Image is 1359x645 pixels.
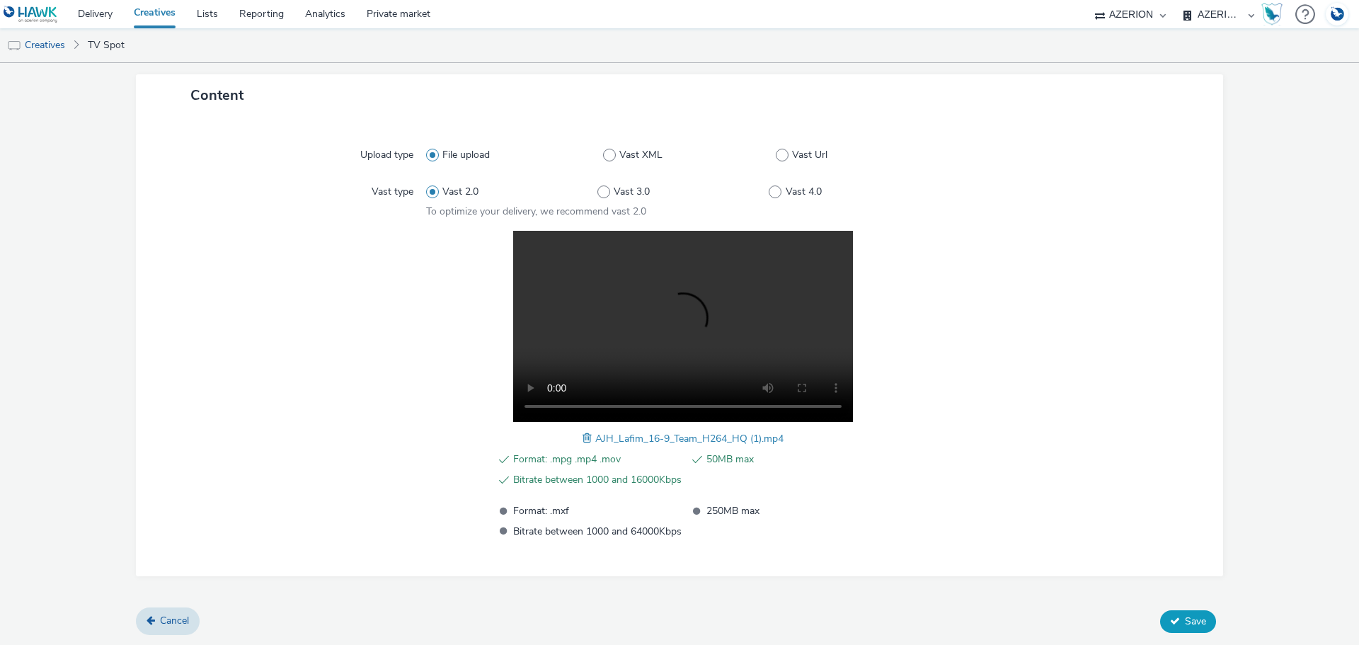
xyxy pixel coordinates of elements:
[355,142,419,162] label: Upload type
[1261,3,1283,25] img: Hawk Academy
[595,432,784,445] span: AJH_Lafim_16-9_Team_H264_HQ (1).mp4
[81,28,132,62] a: TV Spot
[190,86,243,105] span: Content
[442,185,478,199] span: Vast 2.0
[619,148,663,162] span: Vast XML
[1160,610,1216,633] button: Save
[7,39,21,53] img: tv
[136,607,200,634] a: Cancel
[426,205,646,218] span: To optimize your delivery, we recommend vast 2.0
[1185,615,1206,628] span: Save
[513,472,682,489] span: Bitrate between 1000 and 16000Kbps
[4,6,58,23] img: undefined Logo
[614,185,650,199] span: Vast 3.0
[442,148,490,162] span: File upload
[786,185,822,199] span: Vast 4.0
[1326,3,1348,26] img: Account DE
[513,451,682,468] span: Format: .mpg .mp4 .mov
[513,503,682,519] span: Format: .mxf
[160,614,189,627] span: Cancel
[366,179,419,199] label: Vast type
[513,523,682,540] span: Bitrate between 1000 and 64000Kbps
[1261,3,1288,25] a: Hawk Academy
[792,148,827,162] span: Vast Url
[706,451,875,468] span: 50MB max
[706,503,875,519] span: 250MB max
